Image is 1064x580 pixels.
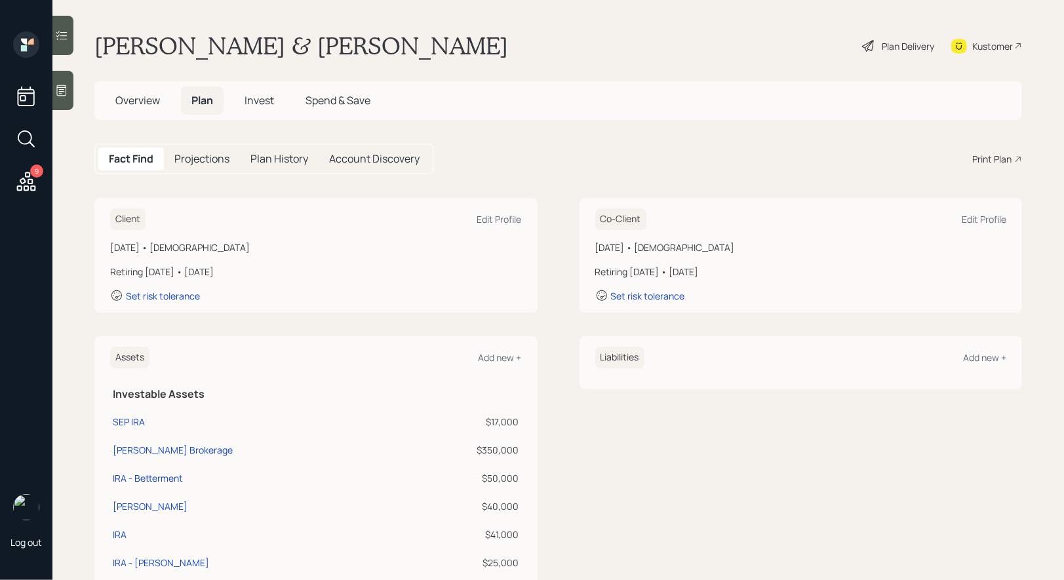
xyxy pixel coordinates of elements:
h5: Fact Find [109,153,153,165]
div: IRA - [PERSON_NAME] [113,556,209,570]
div: SEP IRA [113,415,145,429]
h5: Projections [174,153,229,165]
div: Set risk tolerance [611,290,685,302]
div: $350,000 [412,443,519,457]
img: treva-nostdahl-headshot.png [13,494,39,520]
div: $25,000 [412,556,519,570]
h5: Investable Assets [113,388,519,400]
div: 9 [30,164,43,178]
span: Invest [245,93,274,107]
div: Retiring [DATE] • [DATE] [595,265,1007,279]
h5: Account Discovery [329,153,420,165]
div: Print Plan [972,152,1012,166]
div: $40,000 [412,499,519,513]
div: $17,000 [412,415,519,429]
div: IRA [113,528,127,541]
div: IRA - Betterment [113,471,183,485]
span: Overview [115,93,160,107]
span: Plan [191,93,213,107]
div: Add new + [479,351,522,364]
div: [PERSON_NAME] Brokerage [113,443,233,457]
h6: Client [110,208,146,230]
div: [DATE] • [DEMOGRAPHIC_DATA] [110,241,522,254]
h1: [PERSON_NAME] & [PERSON_NAME] [94,31,508,60]
div: $50,000 [412,471,519,485]
div: Set risk tolerance [126,290,200,302]
h5: Plan History [250,153,308,165]
div: Edit Profile [477,213,522,225]
div: Plan Delivery [882,39,934,53]
div: [PERSON_NAME] [113,499,187,513]
div: Kustomer [972,39,1013,53]
div: Log out [10,536,42,549]
div: [DATE] • [DEMOGRAPHIC_DATA] [595,241,1007,254]
h6: Co-Client [595,208,646,230]
div: Add new + [963,351,1006,364]
div: Retiring [DATE] • [DATE] [110,265,522,279]
h6: Assets [110,347,149,368]
span: Spend & Save [305,93,370,107]
div: Edit Profile [962,213,1006,225]
h6: Liabilities [595,347,644,368]
div: $41,000 [412,528,519,541]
